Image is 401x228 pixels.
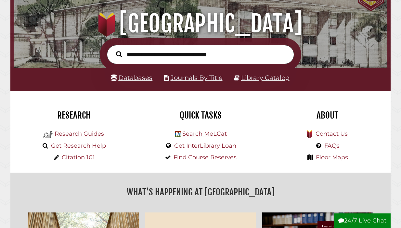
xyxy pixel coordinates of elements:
a: Floor Maps [316,154,348,161]
h2: Quick Tasks [142,110,259,121]
img: Hekman Library Logo [43,130,53,139]
a: Find Course Reserves [174,154,237,161]
a: Databases [111,74,152,82]
a: Get InterLibrary Loan [174,142,236,149]
a: Citation 101 [62,154,95,161]
a: Journals By Title [171,74,223,82]
a: Library Catalog [241,74,290,82]
button: Search [113,50,125,59]
h2: Research [15,110,132,121]
h1: [GEOGRAPHIC_DATA] [20,9,382,38]
img: Hekman Library Logo [175,131,181,137]
a: Get Research Help [51,142,106,149]
i: Search [116,51,122,58]
a: Contact Us [316,130,348,137]
a: Research Guides [55,130,104,137]
a: FAQs [324,142,340,149]
h2: About [269,110,386,121]
h2: What's Happening at [GEOGRAPHIC_DATA] [15,185,386,199]
a: Search MeLCat [182,130,227,137]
